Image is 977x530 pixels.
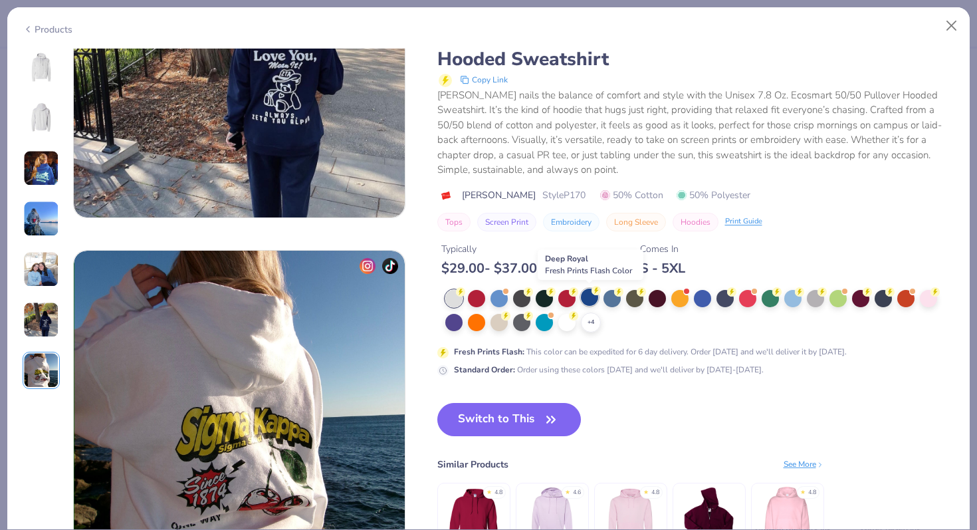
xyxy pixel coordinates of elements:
[494,488,502,497] div: 4.8
[643,488,649,493] div: ★
[543,213,599,231] button: Embroidery
[437,213,471,231] button: Tops
[437,88,955,178] div: [PERSON_NAME] nails the balance of comfort and style with the Unisex 7.8 Oz. Ecosmart 50/50 Pullo...
[606,213,666,231] button: Long Sleeve
[437,190,455,201] img: brand logo
[673,213,718,231] button: Hoodies
[784,458,824,470] div: See More
[437,403,582,436] button: Switch to This
[545,265,632,276] span: Fresh Prints Flash Color
[538,249,643,280] div: Deep Royal
[437,458,508,471] div: Similar Products
[360,258,376,274] img: insta-icon.png
[23,352,59,388] img: User generated content
[477,213,536,231] button: Screen Print
[677,188,750,202] span: 50% Polyester
[600,188,663,202] span: 50% Cotton
[462,188,536,202] span: [PERSON_NAME]
[573,488,581,497] div: 4.6
[640,260,685,277] div: S - 5XL
[23,201,59,237] img: User generated content
[25,51,57,83] img: Front
[725,216,762,227] div: Print Guide
[939,13,964,39] button: Close
[454,364,764,376] div: Order using these colors [DATE] and we'll deliver by [DATE]-[DATE].
[454,346,524,357] strong: Fresh Prints Flash :
[487,488,492,493] div: ★
[542,188,586,202] span: Style P170
[25,102,57,134] img: Back
[800,488,806,493] div: ★
[382,258,398,274] img: tiktok-icon.png
[23,23,72,37] div: Products
[456,72,512,88] button: copy to clipboard
[23,251,59,287] img: User generated content
[565,488,570,493] div: ★
[23,302,59,338] img: User generated content
[23,150,59,186] img: User generated content
[454,346,847,358] div: This color can be expedited for 6 day delivery. Order [DATE] and we'll deliver it by [DATE].
[808,488,816,497] div: 4.8
[640,242,685,256] div: Comes In
[588,318,594,327] span: + 4
[651,488,659,497] div: 4.8
[454,364,515,375] strong: Standard Order :
[441,242,550,256] div: Typically
[441,260,550,277] div: $ 29.00 - $ 37.00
